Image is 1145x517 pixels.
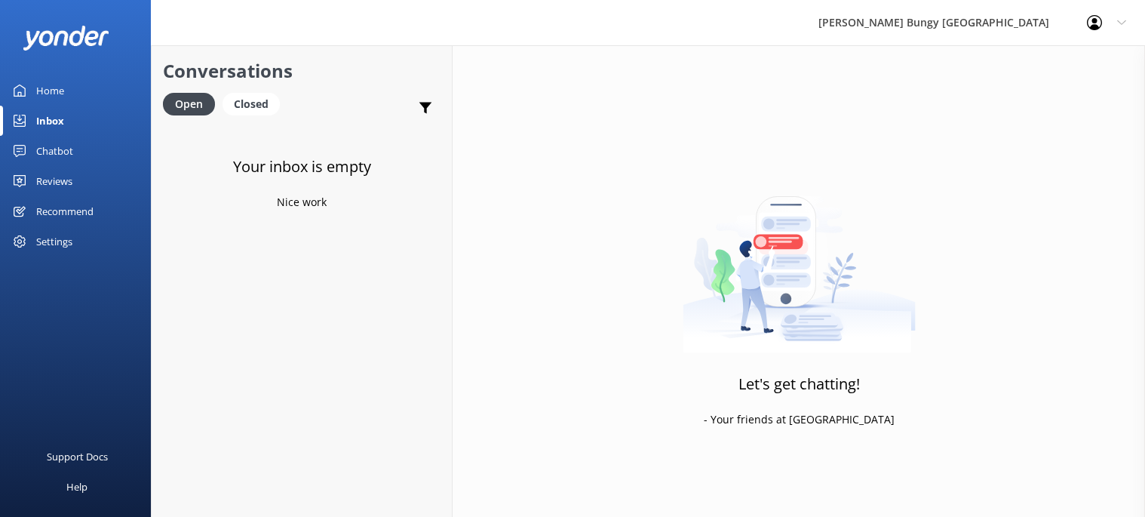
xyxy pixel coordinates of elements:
[163,95,223,112] a: Open
[277,194,327,211] p: Nice work
[163,93,215,115] div: Open
[36,226,72,257] div: Settings
[47,442,108,472] div: Support Docs
[36,106,64,136] div: Inbox
[738,372,860,396] h3: Let's get chatting!
[704,411,895,428] p: - Your friends at [GEOGRAPHIC_DATA]
[66,472,87,502] div: Help
[36,136,73,166] div: Chatbot
[36,196,94,226] div: Recommend
[233,155,371,179] h3: Your inbox is empty
[23,26,109,51] img: yonder-white-logo.png
[36,166,72,196] div: Reviews
[223,95,287,112] a: Closed
[223,93,280,115] div: Closed
[36,75,64,106] div: Home
[683,165,916,353] img: artwork of a man stealing a conversation from at giant smartphone
[163,57,441,85] h2: Conversations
